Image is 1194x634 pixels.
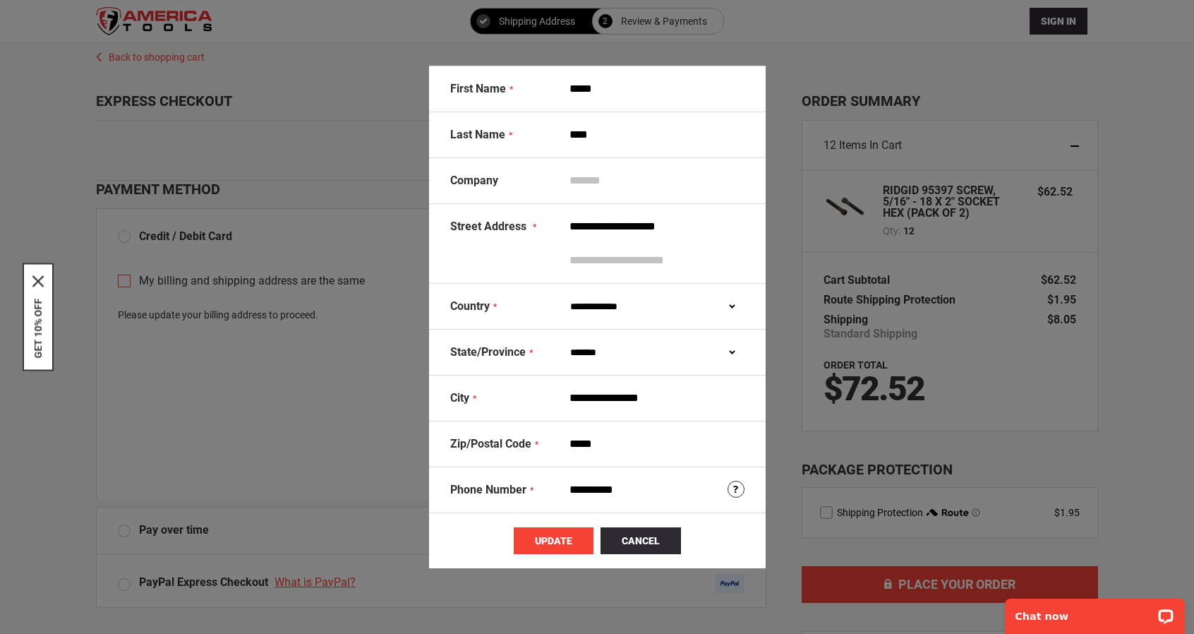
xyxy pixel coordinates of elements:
span: Phone Number [450,483,526,496]
span: State/Province [450,345,526,359]
span: Update [535,535,572,546]
span: Last Name [450,128,505,141]
span: City [450,391,469,405]
span: Zip/Postal Code [450,437,531,450]
span: First Name [450,82,506,95]
button: Update [514,527,593,554]
iframe: LiveChat chat widget [996,590,1194,634]
span: Street Address [450,220,526,233]
button: Close [32,276,44,287]
span: Cancel [622,535,660,546]
button: Cancel [601,527,681,554]
span: Country [450,299,490,313]
button: GET 10% OFF [32,299,44,359]
span: Company [450,174,498,187]
svg: close icon [32,276,44,287]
